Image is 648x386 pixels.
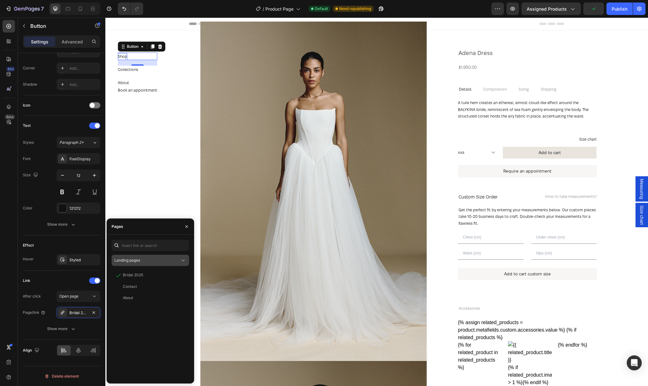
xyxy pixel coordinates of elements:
div: Align [23,346,41,355]
p: Advanced [62,38,83,45]
button: Show more [23,323,100,334]
div: Text [23,123,31,128]
div: Contact [123,284,137,289]
div: Corner [23,65,35,71]
button: Landing pages [112,255,189,266]
div: Undo/Redo [118,3,143,15]
div: FixelDisplay [69,156,99,162]
div: Delete element [44,373,79,380]
button: 7 [3,3,47,15]
span: Paragraph 2* [59,140,84,145]
div: Pages [112,224,123,229]
button: <p>How to take measurements?</p> [440,176,491,183]
div: Hover [23,256,34,262]
p: Accessories [353,288,491,294]
a: About [13,62,24,69]
button: Publish [606,3,633,15]
div: Icon [23,103,30,108]
div: Link [23,278,30,283]
div: Show more [47,326,76,332]
p: Custom Size Order [353,176,418,183]
div: Styles [23,140,34,145]
div: 450 [6,67,15,72]
img: {{ related_product.title }} [403,324,446,346]
div: Add... [69,82,99,88]
div: 121212 [69,206,99,211]
a: Require an appointment [353,148,491,160]
input: Hips (cm) [426,230,491,242]
div: Shadow [23,82,37,87]
p: Button [30,22,83,30]
div: Open Intercom Messenger [627,355,642,370]
p: 7 [41,5,44,13]
div: Bridal 2025 [69,310,88,316]
p: How to take measurements? [440,176,491,183]
div: Button [20,26,34,32]
span: Default [315,6,328,12]
input: Insert link or search [112,240,189,251]
div: Beta [5,114,15,119]
input: Under chest (cm) [426,214,491,226]
div: About [123,295,133,301]
div: Color [23,205,33,211]
button: <p>Size chart</p> [474,118,491,125]
div: Styled [69,257,99,263]
button: Add to cart [397,129,491,141]
span: Open page [59,294,78,298]
p: Shipping [435,70,451,73]
p: Details [354,70,366,73]
span: Landing pages [114,258,140,263]
input: Chest (cm) [353,214,418,226]
span: Product Page [265,6,294,12]
div: {% assign related_products = product.metafields.custom.accessories.value %} {% if related_product... [353,301,491,382]
p: Sizing [413,70,424,73]
h1: adena dress [353,31,491,40]
button: Paragraph 2* [57,137,100,148]
div: Add to cart [433,132,455,139]
a: Rich Text Editor. Editing area: main [13,36,22,43]
span: Size chart [533,188,540,207]
a: Book an appointment [13,69,52,76]
button: Delete element [23,371,100,381]
div: Show more [47,221,76,228]
button: Open page [57,291,100,302]
p: Shop [13,36,22,43]
div: Add... [69,66,99,71]
button: Assigned Products [521,3,581,15]
span: Assigned Products [527,6,567,12]
button: Show more [23,219,100,230]
a: Collections [13,49,33,56]
span: / [263,6,264,12]
div: {% for related_product in related_products %} {% endfor %} [353,324,491,374]
span: Measuring [533,161,540,182]
p: Settings [31,38,48,45]
div: Page/link [23,310,46,315]
div: Add to cart custom size [399,253,445,260]
div: Effect [23,243,34,248]
p: Composition [378,70,401,73]
p: Size chart [474,118,491,125]
iframe: Design area [105,18,648,386]
p: Require an appointment [398,150,446,157]
span: A tulle hem creates an ethereal, almost cloud-like effect around the BALYKINA bride, reminiscent ... [353,83,484,101]
div: Size [23,171,39,179]
input: Waist (cm) [353,230,418,242]
div: Publish [612,6,627,12]
div: $1,950.00 [353,47,372,53]
div: Bridal 2025 [123,272,143,278]
div: After click [23,293,41,299]
div: Font [23,156,31,162]
p: Get the perfect fit by entering your measurements below. Our custom pieces take 10-20 business da... [353,189,491,209]
button: Add to cart custom size [353,250,491,263]
span: Need republishing [339,6,371,12]
div: {% if related_product.images.size > 1 %} {% endif %} [403,324,446,369]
